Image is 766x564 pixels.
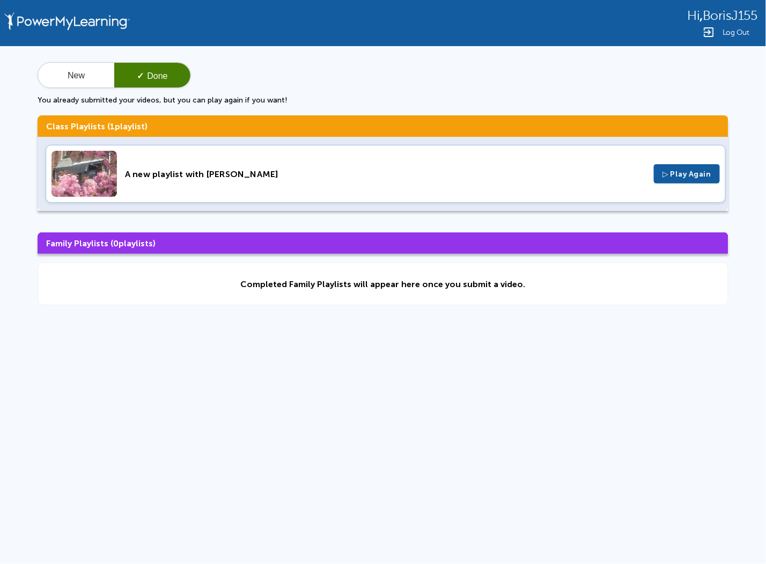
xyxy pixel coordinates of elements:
[688,8,757,23] div: ,
[38,63,114,89] button: New
[654,164,720,184] button: ▷ Play Again
[688,9,700,23] span: Hi
[662,170,711,179] span: ▷ Play Again
[703,9,757,23] span: BorisJ155
[241,279,526,289] div: Completed Family Playlists will appear here once you submit a video.
[51,151,117,197] img: Thumbnail
[110,121,115,131] span: 1
[137,71,144,80] span: ✓
[125,169,646,179] div: A new playlist with [PERSON_NAME]
[702,26,715,39] img: Logout Icon
[38,96,728,105] p: You already submitted your videos, but you can play again if you want!
[113,238,119,248] span: 0
[114,63,190,89] button: ✓Done
[720,516,758,556] iframe: Chat
[723,28,749,36] span: Log Out
[38,115,728,137] h3: Class Playlists ( playlist)
[38,232,728,254] h3: Family Playlists ( playlists)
